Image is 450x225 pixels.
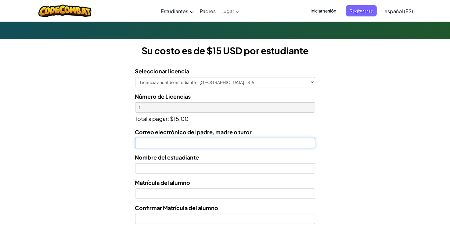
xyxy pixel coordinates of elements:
[135,67,189,76] label: Seleccionar licencia
[346,5,377,16] button: Registrarse
[197,3,219,19] a: Padres
[135,113,315,123] p: Total a pagar: $15.00
[135,203,218,212] label: Confirmar Matrícula del alumno
[384,8,413,14] span: español (ES)
[222,8,234,14] span: Jugar
[161,8,188,14] span: Estudiantes
[381,3,416,19] a: español (ES)
[135,92,191,101] label: Número de Licencias
[135,128,252,136] label: Correo electrónico del padre, madre o tutor
[307,5,340,16] button: Iniciar sesión
[158,3,197,19] a: Estudiantes
[219,3,243,19] a: Jugar
[135,153,199,162] label: Nombre del estuadiante
[38,5,92,17] img: CodeCombat logo
[135,178,190,187] label: Matrícula del alumno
